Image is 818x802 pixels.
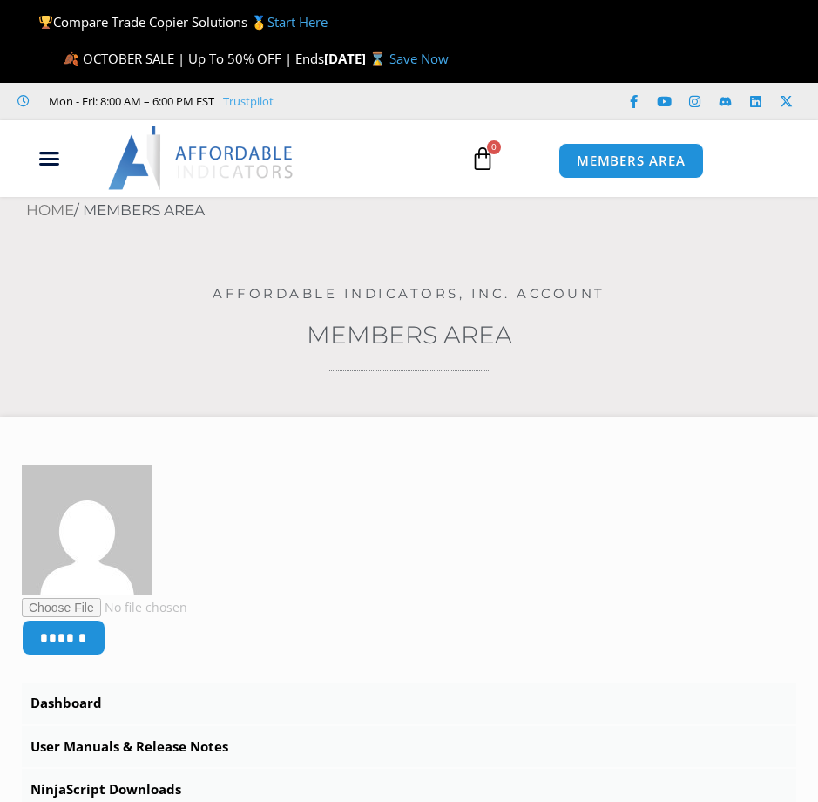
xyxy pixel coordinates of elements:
[26,201,74,219] a: Home
[389,50,449,67] a: Save Now
[487,140,501,154] span: 0
[307,320,512,350] a: Members Area
[26,197,818,225] nav: Breadcrumb
[577,154,686,167] span: MEMBERS AREA
[108,126,295,189] img: LogoAI | Affordable Indicators – NinjaTrader
[37,13,327,31] span: Compare Trade Copier Solutions 🥇
[213,285,605,302] a: Affordable Indicators, Inc. Account
[444,133,521,184] a: 0
[558,143,704,179] a: MEMBERS AREA
[39,16,52,29] img: 🏆
[22,726,796,768] a: User Manuals & Release Notes
[324,50,389,67] strong: [DATE] ⌛
[267,13,328,31] a: Start Here
[9,142,90,175] div: Menu Toggle
[44,91,214,112] span: Mon - Fri: 8:00 AM – 6:00 PM EST
[63,50,324,67] span: 🍂 OCTOBER SALE | Up To 50% OFF | Ends
[223,91,274,112] a: Trustpilot
[22,465,152,595] img: e5615f4d3c00efcf05d7eacc152ed0b664c2ae0c87626d4dde6dbb148e10d8c8
[22,683,796,724] a: Dashboard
